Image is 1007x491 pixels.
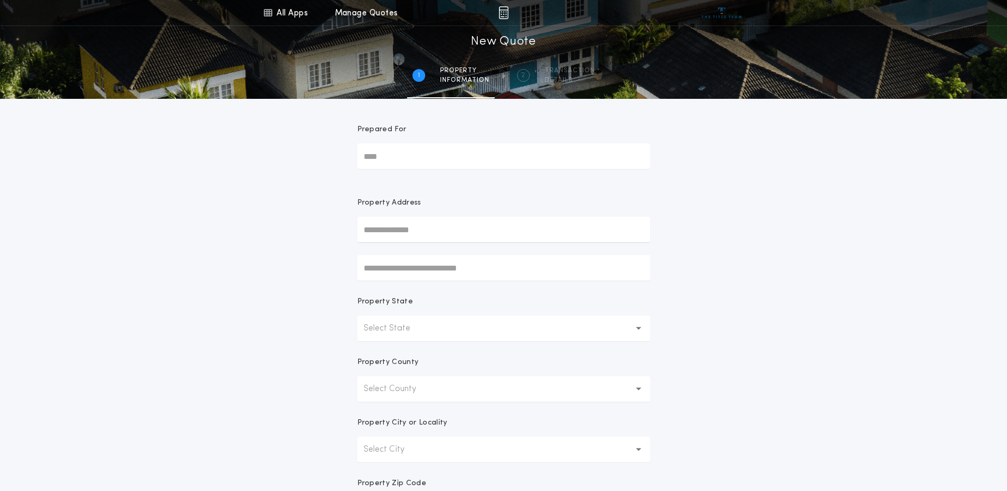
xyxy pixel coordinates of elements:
h1: New Quote [471,33,536,50]
img: vs-icon [702,7,742,18]
p: Select City [364,443,421,456]
p: Property Address [357,198,650,208]
span: Property [440,66,489,75]
p: Select County [364,383,433,395]
h2: 1 [418,71,420,80]
button: Select City [357,437,650,462]
p: Select State [364,322,427,335]
p: Property City or Locality [357,418,447,428]
input: Prepared For [357,143,650,169]
img: img [498,6,509,19]
span: information [440,76,489,84]
p: Property County [357,357,419,368]
button: Select County [357,376,650,402]
button: Select State [357,316,650,341]
h2: 2 [521,71,525,80]
span: details [545,76,595,84]
p: Prepared For [357,124,407,135]
p: Property Zip Code [357,478,426,489]
span: Transaction [545,66,595,75]
p: Property State [357,297,413,307]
